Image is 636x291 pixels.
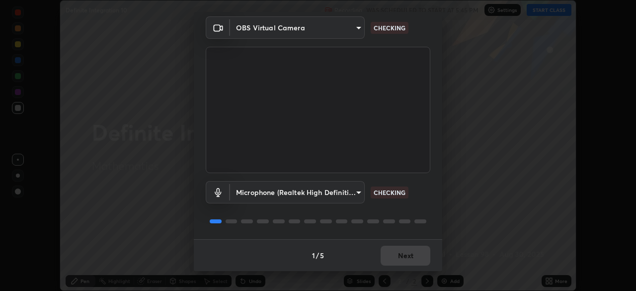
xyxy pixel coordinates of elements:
[316,250,319,261] h4: /
[320,250,324,261] h4: 5
[374,23,405,32] p: CHECKING
[230,16,365,39] div: OBS Virtual Camera
[230,181,365,203] div: OBS Virtual Camera
[312,250,315,261] h4: 1
[374,188,405,197] p: CHECKING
